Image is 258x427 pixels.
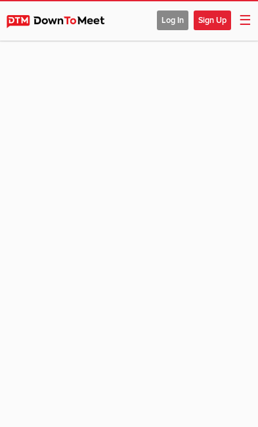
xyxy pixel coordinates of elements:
[194,14,231,26] a: Sign Up
[239,12,251,29] span: ☰
[7,15,118,28] img: DownToMeet
[194,10,231,30] span: Sign Up
[157,10,188,30] span: Log In
[157,14,188,26] a: Log In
